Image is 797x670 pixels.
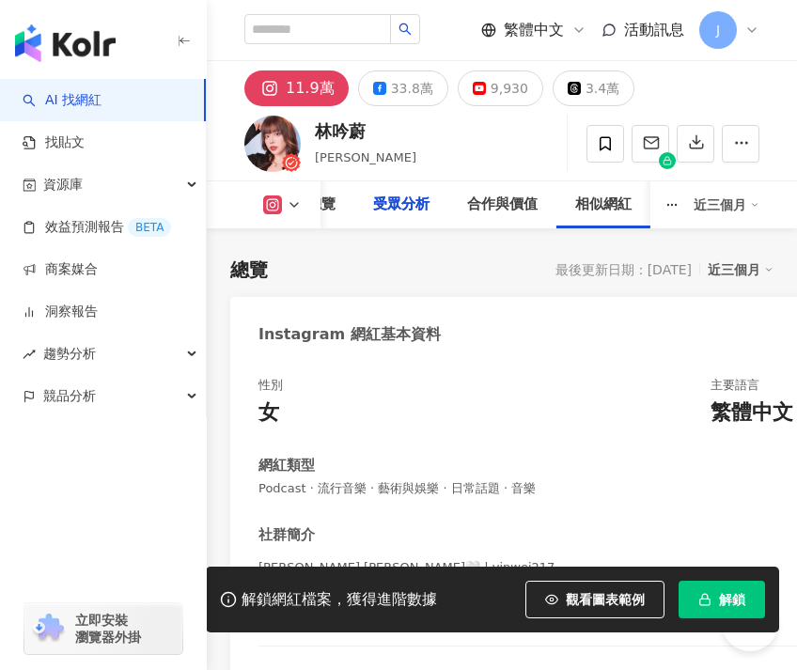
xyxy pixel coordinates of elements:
[708,257,774,282] div: 近三個月
[307,194,336,216] div: 總覽
[694,190,759,220] div: 近三個月
[258,525,315,545] div: 社群簡介
[716,20,720,40] span: J
[15,24,116,62] img: logo
[315,150,416,164] span: [PERSON_NAME]
[23,218,171,237] a: 效益預測報告BETA
[711,398,793,428] div: 繁體中文
[566,592,645,607] span: 觀看圖表範例
[624,21,684,39] span: 活動訊息
[23,260,98,279] a: 商案媒合
[258,456,315,475] div: 網紅類型
[30,614,67,644] img: chrome extension
[525,581,664,618] button: 觀看圖表範例
[315,119,416,143] div: 林吟蔚
[43,375,96,417] span: 競品分析
[286,75,335,101] div: 11.9萬
[258,377,283,394] div: 性別
[398,23,412,36] span: search
[391,75,433,101] div: 33.8萬
[358,70,448,106] button: 33.8萬
[75,612,141,646] span: 立即安裝 瀏覽器外掛
[711,377,759,394] div: 主要語言
[373,194,430,216] div: 受眾分析
[504,20,564,40] span: 繁體中文
[555,262,692,277] div: 最後更新日期：[DATE]
[575,194,632,216] div: 相似網紅
[23,91,102,110] a: searchAI 找網紅
[244,116,301,172] img: KOL Avatar
[244,70,349,106] button: 11.9萬
[719,592,745,607] span: 解鎖
[43,333,96,375] span: 趨勢分析
[553,70,634,106] button: 3.4萬
[43,164,83,206] span: 資源庫
[242,590,437,610] div: 解鎖網紅檔案，獲得進階數據
[679,581,765,618] button: 解鎖
[24,603,182,654] a: chrome extension立即安裝 瀏覽器外掛
[467,194,538,216] div: 合作與價值
[23,133,85,152] a: 找貼文
[258,398,279,428] div: 女
[230,257,268,283] div: 總覽
[23,303,98,321] a: 洞察報告
[23,348,36,361] span: rise
[258,324,441,345] div: Instagram 網紅基本資料
[491,75,528,101] div: 9,930
[586,75,619,101] div: 3.4萬
[458,70,543,106] button: 9,930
